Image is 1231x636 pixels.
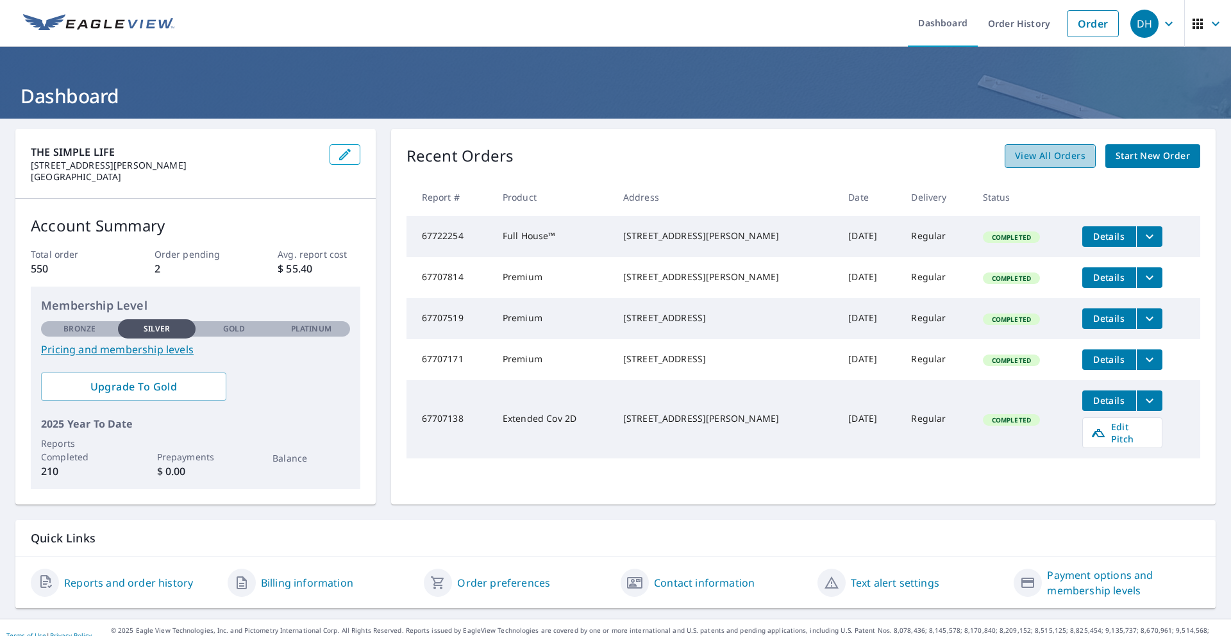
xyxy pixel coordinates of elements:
div: [STREET_ADDRESS] [623,353,828,365]
a: Order [1067,10,1119,37]
div: [STREET_ADDRESS][PERSON_NAME] [623,230,828,242]
p: $ 55.40 [278,261,360,276]
h1: Dashboard [15,83,1216,109]
td: Premium [492,298,613,339]
p: 550 [31,261,113,276]
td: 67707814 [406,257,492,298]
button: detailsBtn-67707138 [1082,390,1136,411]
td: Extended Cov 2D [492,380,613,458]
span: View All Orders [1015,148,1085,164]
p: Account Summary [31,214,360,237]
p: [STREET_ADDRESS][PERSON_NAME] [31,160,319,171]
span: Completed [984,415,1039,424]
th: Status [973,178,1072,216]
p: Avg. report cost [278,247,360,261]
td: Regular [901,298,972,339]
button: filesDropdownBtn-67707138 [1136,390,1162,411]
span: Completed [984,233,1039,242]
p: 2 [155,261,237,276]
p: Recent Orders [406,144,514,168]
th: Product [492,178,613,216]
a: Text alert settings [851,575,939,590]
td: Full House™ [492,216,613,257]
td: [DATE] [838,216,901,257]
a: Payment options and membership levels [1047,567,1200,598]
button: filesDropdownBtn-67707814 [1136,267,1162,288]
span: Details [1090,312,1128,324]
td: Regular [901,257,972,298]
p: [GEOGRAPHIC_DATA] [31,171,319,183]
button: detailsBtn-67707814 [1082,267,1136,288]
button: filesDropdownBtn-67707171 [1136,349,1162,370]
td: 67707138 [406,380,492,458]
a: View All Orders [1005,144,1096,168]
a: Contact information [654,575,755,590]
a: Start New Order [1105,144,1200,168]
td: [DATE] [838,257,901,298]
span: Start New Order [1116,148,1190,164]
div: DH [1130,10,1159,38]
th: Address [613,178,838,216]
div: [STREET_ADDRESS][PERSON_NAME] [623,271,828,283]
button: detailsBtn-67707519 [1082,308,1136,329]
a: Billing information [261,575,353,590]
p: $ 0.00 [157,464,234,479]
th: Report # [406,178,492,216]
p: Gold [223,323,245,335]
p: Bronze [63,323,96,335]
td: 67707519 [406,298,492,339]
div: [STREET_ADDRESS] [623,312,828,324]
td: Regular [901,339,972,380]
a: Order preferences [457,575,550,590]
td: [DATE] [838,339,901,380]
td: Regular [901,380,972,458]
p: 2025 Year To Date [41,416,350,431]
button: filesDropdownBtn-67707519 [1136,308,1162,329]
p: Silver [144,323,171,335]
span: Edit Pitch [1091,421,1154,445]
p: Quick Links [31,530,1200,546]
a: Edit Pitch [1082,417,1162,448]
span: Completed [984,274,1039,283]
button: detailsBtn-67707171 [1082,349,1136,370]
p: Total order [31,247,113,261]
img: EV Logo [23,14,174,33]
p: Order pending [155,247,237,261]
p: THE SIMPLE LIFE [31,144,319,160]
p: Platinum [291,323,331,335]
p: 210 [41,464,118,479]
span: Details [1090,230,1128,242]
a: Upgrade To Gold [41,372,226,401]
th: Date [838,178,901,216]
p: Balance [272,451,349,465]
a: Reports and order history [64,575,193,590]
td: [DATE] [838,298,901,339]
button: filesDropdownBtn-67722254 [1136,226,1162,247]
a: Pricing and membership levels [41,342,350,357]
span: Completed [984,356,1039,365]
td: Premium [492,257,613,298]
p: Reports Completed [41,437,118,464]
td: Premium [492,339,613,380]
td: [DATE] [838,380,901,458]
th: Delivery [901,178,972,216]
td: Regular [901,216,972,257]
span: Upgrade To Gold [51,380,216,394]
td: 67722254 [406,216,492,257]
p: Prepayments [157,450,234,464]
span: Details [1090,394,1128,406]
div: [STREET_ADDRESS][PERSON_NAME] [623,412,828,425]
span: Details [1090,271,1128,283]
p: Membership Level [41,297,350,314]
button: detailsBtn-67722254 [1082,226,1136,247]
td: 67707171 [406,339,492,380]
span: Completed [984,315,1039,324]
span: Details [1090,353,1128,365]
